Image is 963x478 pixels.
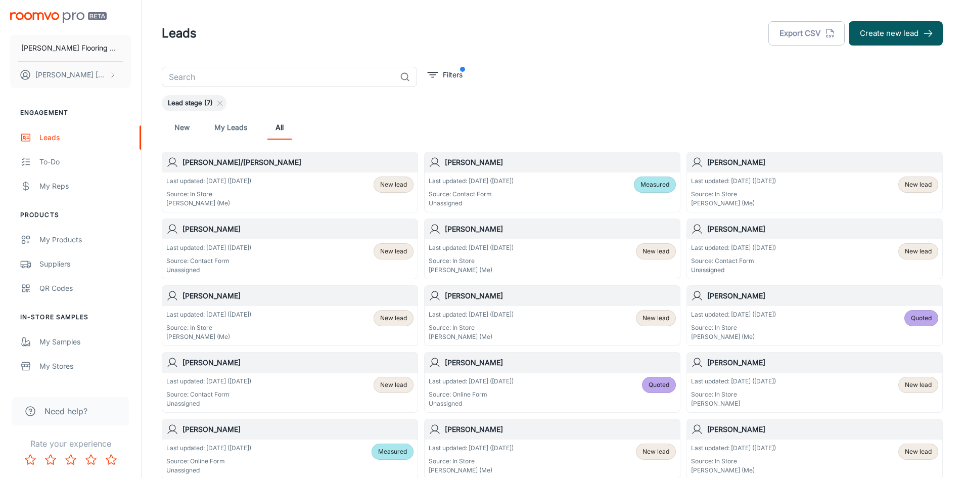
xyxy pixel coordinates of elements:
[905,180,932,189] span: New lead
[101,450,121,470] button: Rate 5 star
[39,234,131,245] div: My Products
[39,132,131,143] div: Leads
[162,98,219,108] span: Lead stage (7)
[182,157,414,168] h6: [PERSON_NAME]/[PERSON_NAME]
[691,444,776,453] p: Last updated: [DATE] ([DATE])
[378,447,407,456] span: Measured
[429,444,514,453] p: Last updated: [DATE] ([DATE])
[166,466,251,475] p: Unassigned
[905,380,932,389] span: New lead
[429,310,514,319] p: Last updated: [DATE] ([DATE])
[162,24,197,42] h1: Leads
[686,152,943,212] a: [PERSON_NAME]Last updated: [DATE] ([DATE])Source: In Store[PERSON_NAME] (Me)New lead
[429,199,514,208] p: Unassigned
[166,266,251,275] p: Unassigned
[166,444,251,453] p: Last updated: [DATE] ([DATE])
[35,69,107,80] p: [PERSON_NAME] [PERSON_NAME]
[39,258,131,270] div: Suppliers
[691,332,776,341] p: [PERSON_NAME] (Me)
[445,157,676,168] h6: [PERSON_NAME]
[267,115,292,140] a: All
[429,390,514,399] p: Source: Online Form
[707,424,938,435] h6: [PERSON_NAME]
[40,450,61,470] button: Rate 2 star
[10,35,131,61] button: [PERSON_NAME] Flooring Center
[39,361,131,372] div: My Stores
[380,247,407,256] span: New lead
[707,157,938,168] h6: [PERSON_NAME]
[905,247,932,256] span: New lead
[445,424,676,435] h6: [PERSON_NAME]
[162,285,418,346] a: [PERSON_NAME]Last updated: [DATE] ([DATE])Source: In Store[PERSON_NAME] (Me)New lead
[686,219,943,279] a: [PERSON_NAME]Last updated: [DATE] ([DATE])Source: Contact FormUnassignedNew lead
[424,352,680,413] a: [PERSON_NAME]Last updated: [DATE] ([DATE])Source: Online FormUnassignedQuoted
[691,243,776,252] p: Last updated: [DATE] ([DATE])
[182,357,414,368] h6: [PERSON_NAME]
[166,390,251,399] p: Source: Contact Form
[166,332,251,341] p: [PERSON_NAME] (Me)
[691,199,776,208] p: [PERSON_NAME] (Me)
[911,314,932,323] span: Quoted
[849,21,943,46] button: Create new lead
[429,377,514,386] p: Last updated: [DATE] ([DATE])
[10,12,107,23] img: Roomvo PRO Beta
[182,424,414,435] h6: [PERSON_NAME]
[380,180,407,189] span: New lead
[166,310,251,319] p: Last updated: [DATE] ([DATE])
[424,152,680,212] a: [PERSON_NAME]Last updated: [DATE] ([DATE])Source: Contact FormUnassignedMeasured
[39,283,131,294] div: QR Codes
[162,219,418,279] a: [PERSON_NAME]Last updated: [DATE] ([DATE])Source: Contact FormUnassignedNew lead
[425,67,465,83] button: filter
[166,243,251,252] p: Last updated: [DATE] ([DATE])
[707,224,938,235] h6: [PERSON_NAME]
[182,224,414,235] h6: [PERSON_NAME]
[691,390,776,399] p: Source: In Store
[162,95,226,111] div: Lead stage (7)
[61,450,81,470] button: Rate 3 star
[10,62,131,88] button: [PERSON_NAME] [PERSON_NAME]
[429,190,514,199] p: Source: Contact Form
[380,380,407,389] span: New lead
[424,285,680,346] a: [PERSON_NAME]Last updated: [DATE] ([DATE])Source: In Store[PERSON_NAME] (Me)New lead
[691,377,776,386] p: Last updated: [DATE] ([DATE])
[166,377,251,386] p: Last updated: [DATE] ([DATE])
[691,466,776,475] p: [PERSON_NAME] (Me)
[39,336,131,347] div: My Samples
[429,399,514,408] p: Unassigned
[443,69,463,80] p: Filters
[81,450,101,470] button: Rate 4 star
[429,457,514,466] p: Source: In Store
[691,266,776,275] p: Unassigned
[44,405,87,417] span: Need help?
[691,323,776,332] p: Source: In Store
[707,357,938,368] h6: [PERSON_NAME]
[429,177,514,186] p: Last updated: [DATE] ([DATE])
[429,256,514,266] p: Source: In Store
[39,156,131,167] div: To-do
[643,447,669,456] span: New lead
[21,42,120,54] p: [PERSON_NAME] Flooring Center
[166,457,251,466] p: Source: Online Form
[429,323,514,332] p: Source: In Store
[162,352,418,413] a: [PERSON_NAME]Last updated: [DATE] ([DATE])Source: Contact FormUnassignedNew lead
[905,447,932,456] span: New lead
[445,357,676,368] h6: [PERSON_NAME]
[643,247,669,256] span: New lead
[166,323,251,332] p: Source: In Store
[166,256,251,266] p: Source: Contact Form
[166,399,251,408] p: Unassigned
[424,219,680,279] a: [PERSON_NAME]Last updated: [DATE] ([DATE])Source: In Store[PERSON_NAME] (Me)New lead
[162,152,418,212] a: [PERSON_NAME]/[PERSON_NAME]Last updated: [DATE] ([DATE])Source: In Store[PERSON_NAME] (Me)New lead
[182,290,414,301] h6: [PERSON_NAME]
[691,310,776,319] p: Last updated: [DATE] ([DATE])
[686,285,943,346] a: [PERSON_NAME]Last updated: [DATE] ([DATE])Source: In Store[PERSON_NAME] (Me)Quoted
[429,266,514,275] p: [PERSON_NAME] (Me)
[214,115,247,140] a: My Leads
[445,224,676,235] h6: [PERSON_NAME]
[380,314,407,323] span: New lead
[445,290,676,301] h6: [PERSON_NAME]
[8,438,133,450] p: Rate your experience
[768,21,845,46] button: Export CSV
[686,352,943,413] a: [PERSON_NAME]Last updated: [DATE] ([DATE])Source: In Store[PERSON_NAME]New lead
[691,190,776,199] p: Source: In Store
